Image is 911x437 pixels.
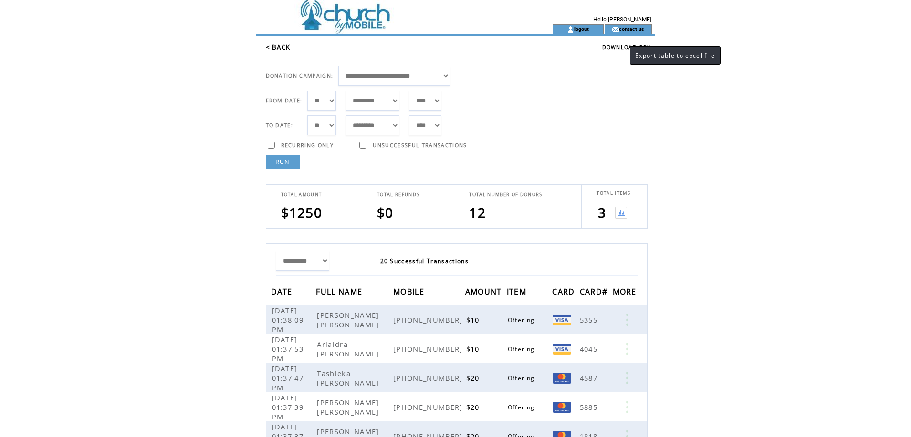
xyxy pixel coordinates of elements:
span: RECURRING ONLY [281,142,334,149]
a: DOWNLOAD CSV [602,44,650,51]
span: Offering [508,316,537,324]
a: contact us [619,26,644,32]
a: logout [574,26,589,32]
span: 5355 [580,315,600,325]
span: $20 [466,402,482,412]
span: Offering [508,403,537,411]
span: 5885 [580,402,600,412]
img: Visa [553,315,571,325]
span: MORE [613,284,639,302]
span: MOBILE [393,284,427,302]
span: DATE [271,284,295,302]
img: contact_us_icon.gif [612,26,619,33]
a: CARD [552,288,577,294]
span: Export table to excel file [635,51,715,60]
img: Visa [553,344,571,355]
span: $10 [466,344,482,354]
span: DONATION CAMPAIGN: [266,72,334,79]
span: [PHONE_NUMBER] [393,315,465,325]
span: $10 [466,315,482,325]
span: $20 [466,373,482,383]
span: [PHONE_NUMBER] [393,373,465,383]
img: Mastercard [553,373,571,384]
span: 20 Successful Transactions [380,257,469,265]
span: CARD# [580,284,610,302]
img: View graph [615,207,627,219]
a: CARD# [580,288,610,294]
span: CARD [552,284,577,302]
a: DATE [271,288,295,294]
span: [DATE] 01:37:47 PM [272,364,304,392]
span: 12 [469,203,486,222]
span: Arlaidra [PERSON_NAME] [317,339,381,358]
span: [PERSON_NAME] [PERSON_NAME] [317,310,381,329]
img: Mastercard [553,402,571,413]
span: Tashieka [PERSON_NAME] [317,368,381,387]
img: account_icon.gif [567,26,574,33]
span: FROM DATE: [266,97,303,104]
span: $1250 [281,203,323,222]
span: TOTAL ITEMS [597,190,630,196]
span: Offering [508,374,537,382]
span: [DATE] 01:37:39 PM [272,393,304,421]
a: MOBILE [393,288,427,294]
span: Hello [PERSON_NAME] [593,16,651,23]
span: [DATE] 01:38:09 PM [272,305,304,334]
span: ITEM [507,284,529,302]
span: FULL NAME [316,284,365,302]
span: TOTAL REFUNDS [377,192,419,198]
a: AMOUNT [465,288,504,294]
span: TOTAL AMOUNT [281,192,322,198]
span: [PHONE_NUMBER] [393,402,465,412]
span: 3 [598,203,606,222]
span: [PHONE_NUMBER] [393,344,465,354]
span: AMOUNT [465,284,504,302]
span: TO DATE: [266,122,293,129]
span: [DATE] 01:37:53 PM [272,335,304,363]
span: $0 [377,203,394,222]
span: Offering [508,345,537,353]
span: 4045 [580,344,600,354]
a: < BACK [266,43,291,51]
span: TOTAL NUMBER OF DONORS [469,192,542,198]
a: FULL NAME [316,288,365,294]
span: 4587 [580,373,600,383]
span: [PERSON_NAME] [PERSON_NAME] [317,397,381,417]
a: ITEM [507,288,529,294]
span: UNSUCCESSFUL TRANSACTIONS [373,142,467,149]
a: RUN [266,155,300,169]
